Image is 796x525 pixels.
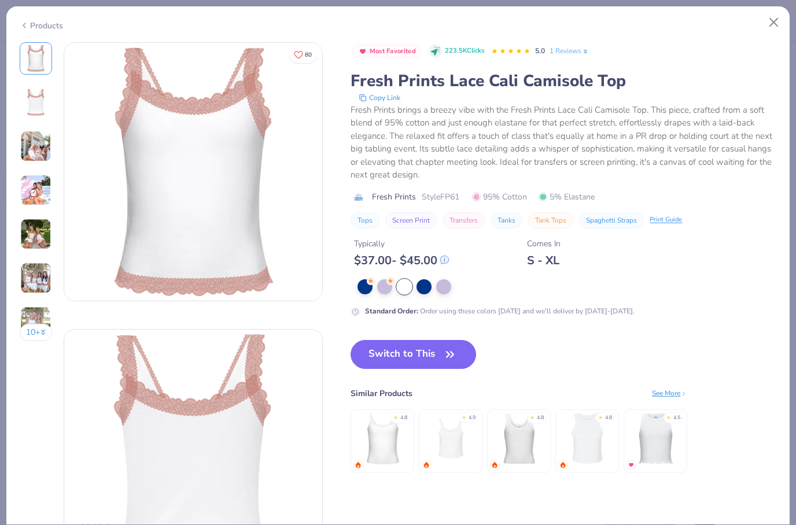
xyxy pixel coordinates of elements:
[22,45,50,72] img: Front
[351,70,776,92] div: Fresh Prints Lace Cali Camisole Top
[400,414,407,422] div: 4.8
[351,103,776,182] div: Fresh Prints brings a breezy vibe with the Fresh Prints Lace Cali Camisole Top. This piece, craft...
[422,191,459,203] span: Style FP61
[22,88,50,116] img: Back
[423,411,478,466] img: Bella Canvas Ladies' Micro Ribbed Scoop Tank
[537,414,544,422] div: 4.8
[20,262,51,294] img: User generated content
[443,212,485,228] button: Transfers
[365,306,635,316] div: Order using these colors [DATE] and we'll deliver by [DATE]-[DATE].
[393,414,398,419] div: ★
[673,414,680,422] div: 4.5
[579,212,644,228] button: Spaghetti Straps
[20,306,51,338] img: User generated content
[559,461,566,468] img: trending.gif
[492,411,547,466] img: Fresh Prints Sunset Blvd Ribbed Scoop Tank Top
[598,414,603,419] div: ★
[20,20,63,32] div: Products
[652,388,687,398] div: See More
[352,44,422,59] button: Badge Button
[351,212,379,228] button: Tops
[351,193,366,202] img: brand logo
[370,48,416,54] span: Most Favorited
[550,46,589,56] a: 1 Reviews
[528,212,573,228] button: Tank Tops
[385,212,437,228] button: Screen Print
[462,414,466,419] div: ★
[527,253,561,268] div: S - XL
[305,52,312,58] span: 80
[628,411,683,466] img: Fresh Prints Sasha Crop Top
[491,461,498,468] img: trending.gif
[560,411,615,466] img: Bella + Canvas Ladies' Micro Ribbed Racerback Tank
[763,12,785,34] button: Close
[20,324,53,341] button: 10+
[351,387,412,400] div: Similar Products
[491,42,530,61] div: 5.0 Stars
[491,212,522,228] button: Tanks
[445,46,484,56] span: 223.5K Clicks
[605,414,612,422] div: 4.8
[472,191,527,203] span: 95% Cotton
[530,414,535,419] div: ★
[358,47,367,56] img: Most Favorited sort
[469,414,476,422] div: 4.9
[423,461,430,468] img: trending.gif
[650,215,682,225] div: Print Guide
[351,340,476,369] button: Switch to This
[365,306,418,316] strong: Standard Order :
[628,461,635,468] img: MostFav.gif
[20,219,51,250] img: User generated content
[354,238,449,250] div: Typically
[539,191,595,203] span: 5% Elastane
[20,175,51,206] img: User generated content
[64,43,322,301] img: Front
[372,191,416,203] span: Fresh Prints
[354,253,449,268] div: $ 37.00 - $ 45.00
[535,46,545,56] span: 5.0
[355,461,362,468] img: trending.gif
[20,131,51,162] img: User generated content
[666,414,671,419] div: ★
[289,46,317,63] button: Like
[355,411,410,466] img: Fresh Prints Cali Camisole Top
[355,92,404,103] button: copy to clipboard
[527,238,561,250] div: Comes In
